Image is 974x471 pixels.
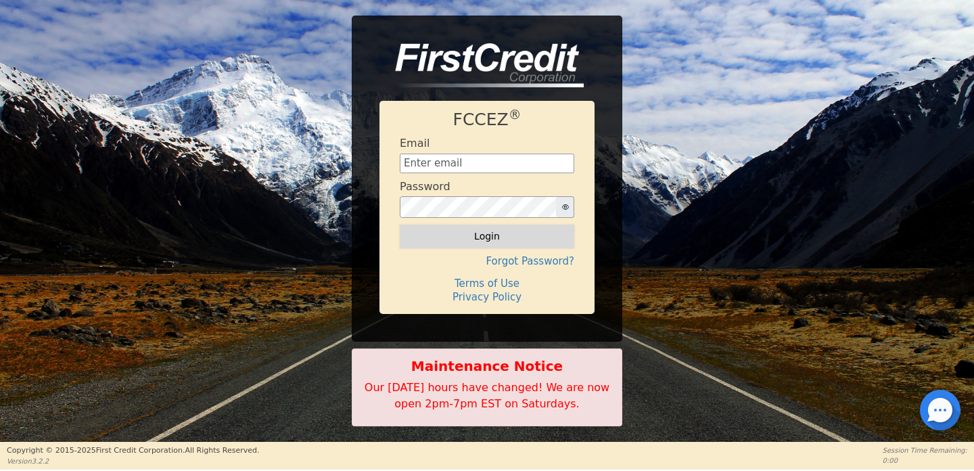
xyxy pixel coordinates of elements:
input: Enter email [400,154,574,174]
h4: Email [400,137,430,150]
p: Session Time Remaining: [883,445,967,455]
b: Maintenance Notice [359,356,615,376]
h1: FCCEZ [400,110,574,130]
h4: Terms of Use [400,277,574,290]
sup: ® [509,108,521,122]
p: Copyright © 2015- 2025 First Credit Corporation. [7,445,259,457]
h4: Forgot Password? [400,255,574,267]
p: 0:00 [883,455,967,466]
input: password [400,196,557,218]
button: Login [400,225,574,248]
p: Version 3.2.2 [7,456,259,466]
img: logo-CMu_cnol.png [379,43,584,88]
h4: Privacy Policy [400,291,574,303]
span: All Rights Reserved. [185,446,259,455]
span: Our [DATE] hours have changed! We are now open 2pm-7pm EST on Saturdays. [365,381,609,410]
h4: Password [400,180,450,193]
